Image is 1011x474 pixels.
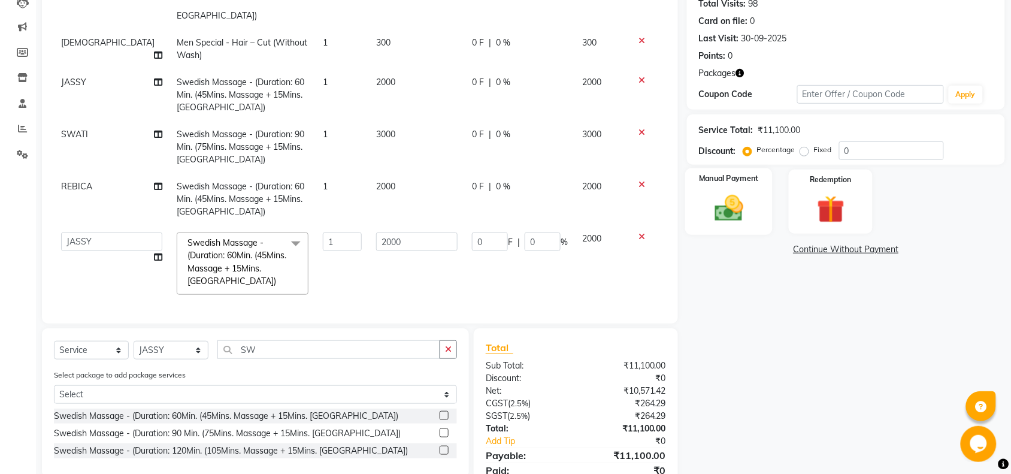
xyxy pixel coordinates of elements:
[510,411,528,421] span: 2.5%
[376,37,391,48] span: 300
[477,448,576,463] div: Payable:
[477,410,576,422] div: ( )
[576,385,675,397] div: ₹10,571.42
[477,372,576,385] div: Discount:
[814,144,832,155] label: Fixed
[699,32,739,45] div: Last Visit:
[699,173,759,185] label: Manual Payment
[177,77,304,113] span: Swedish Massage - (Duration: 60Min. (45Mins. Massage + 15Mins. [GEOGRAPHIC_DATA])
[582,37,597,48] span: 300
[323,37,328,48] span: 1
[561,236,568,249] span: %
[486,342,513,354] span: Total
[323,77,328,87] span: 1
[699,67,736,80] span: Packages
[187,237,286,286] span: Swedish Massage - (Duration: 60Min. (45Mins. Massage + 15Mins. [GEOGRAPHIC_DATA])
[757,144,795,155] label: Percentage
[496,37,510,49] span: 0 %
[576,410,675,422] div: ₹264.29
[472,37,484,49] span: 0 F
[582,233,601,244] span: 2000
[177,37,307,61] span: Men Special - Hair – Cut (Without Wash)
[54,445,408,457] div: Swedish Massage - (Duration: 120Min. (105Mins. Massage + 15Mins. [GEOGRAPHIC_DATA])
[576,422,675,435] div: ₹11,100.00
[699,145,736,158] div: Discount:
[758,124,801,137] div: ₹11,100.00
[61,181,92,192] span: REBICA
[689,243,1003,256] a: Continue Without Payment
[699,15,748,28] div: Card on file:
[54,410,398,422] div: Swedish Massage - (Duration: 60Min. (45Mins. Massage + 15Mins. [GEOGRAPHIC_DATA])
[582,181,601,192] span: 2000
[750,15,755,28] div: 0
[486,398,508,409] span: CGST
[61,77,86,87] span: JASSY
[276,276,281,286] a: x
[741,32,787,45] div: 30-09-2025
[477,435,592,448] a: Add Tip
[472,128,484,141] span: 0 F
[477,385,576,397] div: Net:
[592,435,675,448] div: ₹0
[472,76,484,89] span: 0 F
[61,37,155,48] span: [DEMOGRAPHIC_DATA]
[809,192,853,227] img: _gift.svg
[489,76,491,89] span: |
[323,129,328,140] span: 1
[177,181,304,217] span: Swedish Massage - (Duration: 60Min. (45Mins. Massage + 15Mins. [GEOGRAPHIC_DATA])
[728,50,733,62] div: 0
[949,86,983,104] button: Apply
[489,37,491,49] span: |
[797,85,944,104] input: Enter Offer / Coupon Code
[54,427,401,440] div: Swedish Massage - (Duration: 90 Min. (75Mins. Massage + 15Mins. [GEOGRAPHIC_DATA])
[510,398,528,408] span: 2.5%
[699,88,797,101] div: Coupon Code
[376,181,395,192] span: 2000
[489,128,491,141] span: |
[496,128,510,141] span: 0 %
[489,180,491,193] span: |
[486,410,507,421] span: SGST
[477,397,576,410] div: ( )
[217,340,440,359] input: Search or Scan
[576,448,675,463] div: ₹11,100.00
[576,360,675,372] div: ₹11,100.00
[496,180,510,193] span: 0 %
[376,77,395,87] span: 2000
[496,76,510,89] span: 0 %
[810,174,852,185] label: Redemption
[699,124,753,137] div: Service Total:
[177,129,304,165] span: Swedish Massage - (Duration: 90 Min. (75Mins. Massage + 15Mins. [GEOGRAPHIC_DATA])
[706,192,752,225] img: _cash.svg
[576,372,675,385] div: ₹0
[582,77,601,87] span: 2000
[699,50,726,62] div: Points:
[517,236,520,249] span: |
[376,129,395,140] span: 3000
[576,397,675,410] div: ₹264.29
[961,426,999,462] iframe: chat widget
[323,181,328,192] span: 1
[477,360,576,372] div: Sub Total:
[54,370,186,381] label: Select package to add package services
[477,422,576,435] div: Total:
[472,180,484,193] span: 0 F
[508,236,513,249] span: F
[582,129,601,140] span: 3000
[61,129,88,140] span: SWATI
